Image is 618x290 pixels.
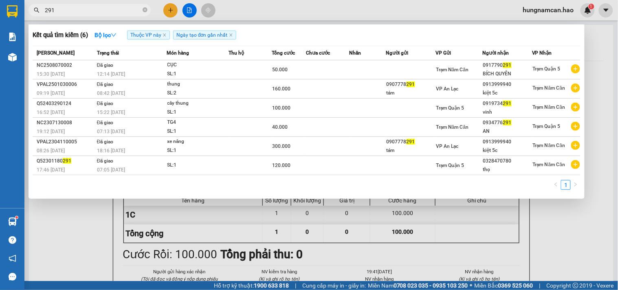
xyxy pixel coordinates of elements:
[272,86,290,92] span: 160.000
[97,90,125,96] span: 08:42 [DATE]
[387,89,435,97] div: tám
[111,32,117,38] span: down
[37,157,95,165] div: Q52301180
[76,30,341,40] li: Hotline: 02839552959
[8,53,17,62] img: warehouse-icon
[97,148,125,154] span: 18:16 [DATE]
[97,167,125,173] span: 07:05 [DATE]
[532,50,552,56] span: VP Nhận
[167,146,229,155] div: SL: 1
[8,217,17,226] img: warehouse-icon
[167,99,229,108] div: cây thung
[167,161,229,170] div: SL: 1
[97,120,114,125] span: Đã giao
[435,50,451,56] span: VP Gửi
[167,127,229,136] div: SL: 1
[571,83,580,92] span: plus-circle
[407,81,415,87] span: 291
[34,7,40,13] span: search
[532,143,565,148] span: Trạm Năm Căn
[37,99,95,108] div: Q52403290124
[97,110,125,115] span: 15:22 [DATE]
[9,255,16,262] span: notification
[532,85,565,91] span: Trạm Năm Căn
[173,31,236,40] span: Ngày tạo đơn gần nhất
[571,180,581,190] li: Next Page
[573,182,578,187] span: right
[37,110,65,115] span: 16:52 [DATE]
[272,67,288,72] span: 50.000
[95,32,117,38] strong: Bộ lọc
[436,86,458,92] span: VP An Lạc
[167,50,189,56] span: Món hàng
[9,273,16,281] span: message
[272,143,290,149] span: 300.000
[503,62,512,68] span: 291
[483,138,532,146] div: 0913999940
[571,141,580,150] span: plus-circle
[503,101,512,106] span: 291
[37,90,65,96] span: 09:19 [DATE]
[167,137,229,146] div: xe nâng
[407,139,415,145] span: 291
[163,33,167,37] span: close
[143,7,147,14] span: close-circle
[167,80,229,89] div: thung
[37,80,95,89] div: VPAL2501030006
[97,139,114,145] span: Đã giao
[97,129,125,134] span: 07:13 [DATE]
[551,180,561,190] li: Previous Page
[551,180,561,190] button: left
[483,61,532,70] div: 0917790
[37,119,95,127] div: NC2307130008
[167,89,229,98] div: SL: 2
[571,180,581,190] button: right
[10,10,51,51] img: logo.jpg
[436,124,468,130] span: Trạm Năm Căn
[571,103,580,112] span: plus-circle
[483,80,532,89] div: 0913999940
[167,61,229,70] div: CỤC
[483,165,532,174] div: thọ
[483,157,532,165] div: 0328470780
[167,118,229,127] div: TG4
[97,101,114,106] span: Đã giao
[8,33,17,41] img: solution-icon
[9,236,16,244] span: question-circle
[97,71,125,77] span: 12:14 [DATE]
[532,104,565,110] span: Trạm Năm Căn
[97,50,119,56] span: Trạng thái
[483,119,532,127] div: 0934776
[97,62,114,68] span: Đã giao
[76,20,341,30] li: 26 Phó Cơ Điều, Phường 12
[167,108,229,117] div: SL: 1
[571,64,580,73] span: plus-circle
[503,120,512,125] span: 291
[143,7,147,12] span: close-circle
[561,180,571,190] li: 1
[37,129,65,134] span: 19:12 [DATE]
[272,163,290,168] span: 120.000
[561,180,570,189] a: 1
[483,127,532,136] div: AN
[127,31,170,40] span: Thuộc VP này
[306,50,330,56] span: Chưa cước
[272,124,288,130] span: 40.000
[88,29,123,42] button: Bộ lọcdown
[532,123,561,129] span: Trạm Quận 5
[436,67,468,72] span: Trạm Năm Căn
[272,50,295,56] span: Tổng cước
[483,89,532,97] div: kiệt 5c
[63,158,71,164] span: 291
[483,99,532,108] div: 0919734
[10,59,113,72] b: GỬI : Trạm Năm Căn
[229,50,244,56] span: Thu hộ
[571,122,580,131] span: plus-circle
[554,182,559,187] span: left
[350,50,361,56] span: Nhãn
[229,33,233,37] span: close
[37,138,95,146] div: VPAL2304110005
[45,6,141,15] input: Tìm tên, số ĐT hoặc mã đơn
[97,81,114,87] span: Đã giao
[387,80,435,89] div: 0907778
